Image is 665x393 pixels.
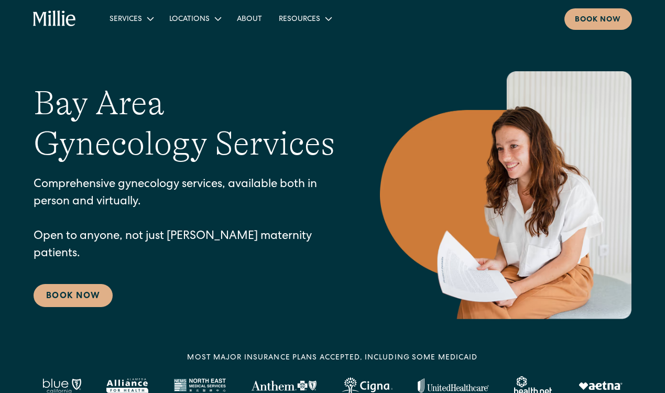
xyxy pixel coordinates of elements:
[564,8,632,30] a: Book now
[187,353,477,364] div: MOST MAJOR INSURANCE PLANS ACCEPTED, INCLUDING some MEDICAID
[228,10,270,27] a: About
[101,10,161,27] div: Services
[110,14,142,25] div: Services
[34,177,338,263] p: Comprehensive gynecology services, available both in person and virtually. Open to anyone, not ju...
[33,10,76,27] a: home
[251,380,317,391] img: Anthem Logo
[169,14,210,25] div: Locations
[34,83,338,164] h1: Bay Area Gynecology Services
[34,284,113,307] a: Book Now
[279,14,320,25] div: Resources
[106,378,148,393] img: Alameda Alliance logo
[270,10,339,27] div: Resources
[380,71,631,319] img: Smiling woman holding documents during a consultation, reflecting supportive guidance in maternit...
[575,15,622,26] div: Book now
[579,381,623,390] img: Aetna logo
[161,10,228,27] div: Locations
[173,378,226,393] img: North East Medical Services logo
[418,378,489,393] img: United Healthcare logo
[42,378,81,393] img: Blue California logo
